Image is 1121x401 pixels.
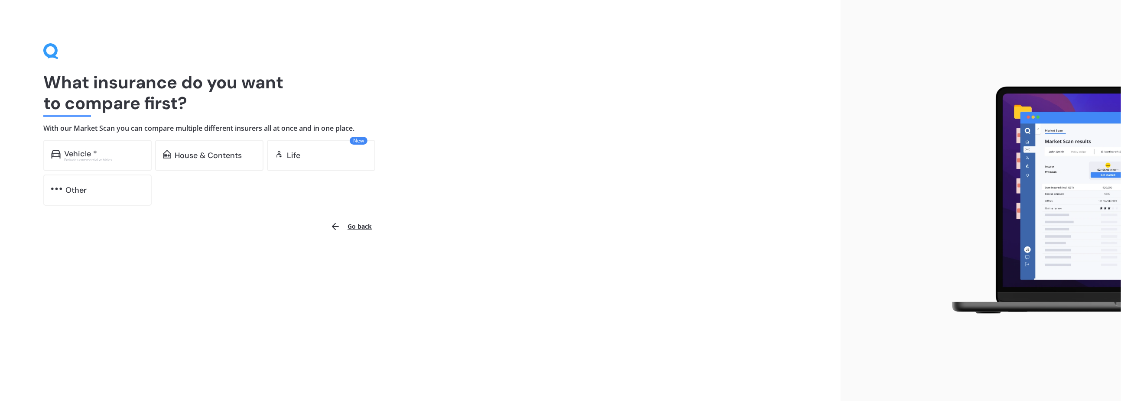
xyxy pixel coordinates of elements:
[43,124,797,133] h4: With our Market Scan you can compare multiple different insurers all at once and in one place.
[64,158,144,162] div: Excludes commercial vehicles
[43,72,797,113] h1: What insurance do you want to compare first?
[275,150,283,158] img: life.f720d6a2d7cdcd3ad642.svg
[163,150,171,158] img: home-and-contents.b802091223b8502ef2dd.svg
[175,151,242,160] div: House & Contents
[287,151,300,160] div: Life
[65,186,87,194] div: Other
[51,150,61,158] img: car.f15378c7a67c060ca3f3.svg
[350,137,367,145] span: New
[325,216,377,237] button: Go back
[51,184,62,193] img: other.81dba5aafe580aa69f38.svg
[939,81,1121,320] img: laptop.webp
[64,149,97,158] div: Vehicle *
